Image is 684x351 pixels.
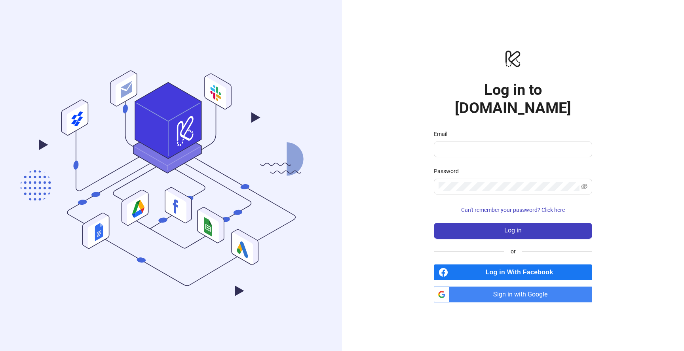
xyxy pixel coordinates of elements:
span: Log in [504,227,522,234]
input: Password [439,182,579,191]
span: Log in With Facebook [451,264,592,280]
label: Password [434,167,464,175]
span: Can't remember your password? Click here [461,207,565,213]
a: Sign in with Google [434,287,592,302]
h1: Log in to [DOMAIN_NAME] [434,81,592,117]
button: Can't remember your password? Click here [434,204,592,217]
a: Can't remember your password? Click here [434,207,592,213]
input: Email [439,145,586,154]
a: Log in With Facebook [434,264,592,280]
span: or [504,247,522,256]
span: eye-invisible [581,183,587,190]
label: Email [434,130,452,138]
span: Sign in with Google [453,287,592,302]
button: Log in [434,223,592,239]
